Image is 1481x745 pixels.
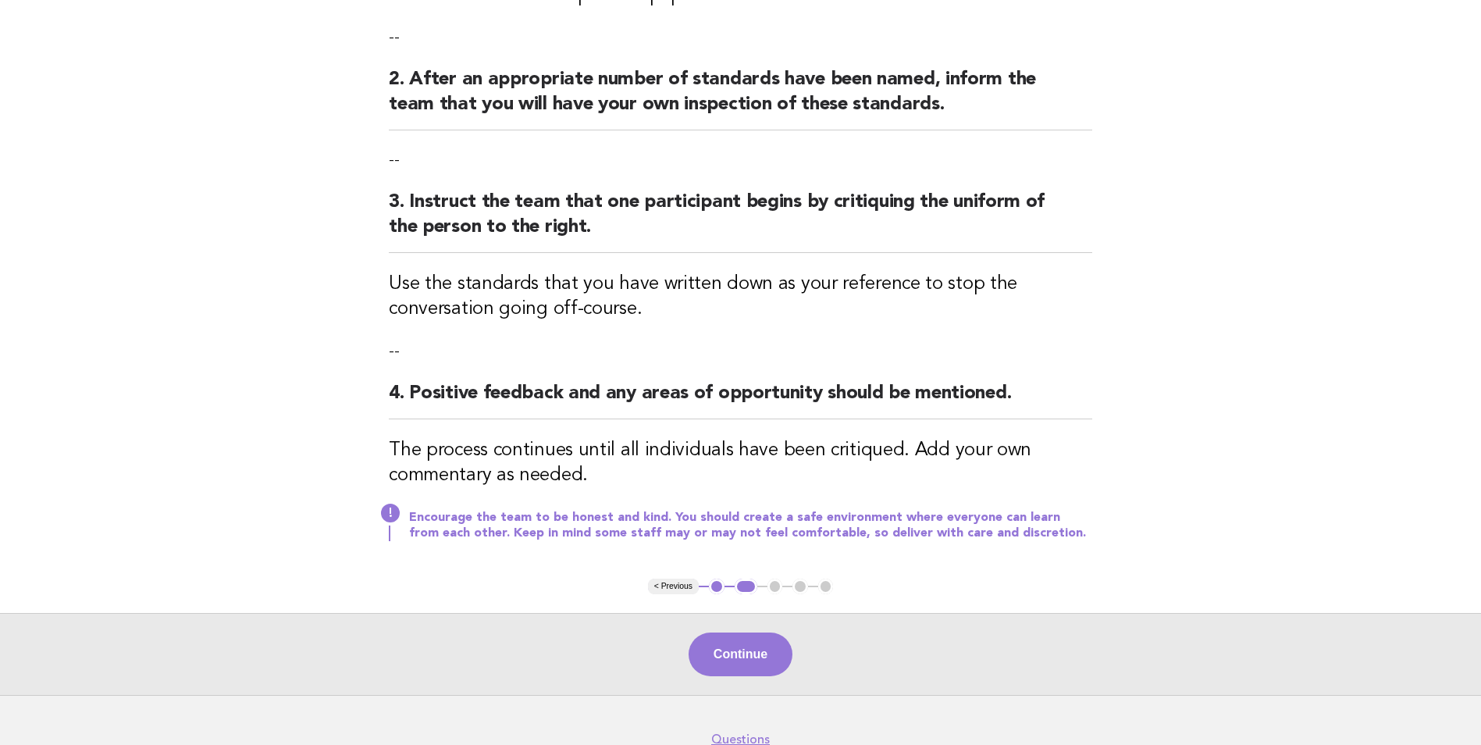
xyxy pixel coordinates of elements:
button: 2 [735,579,757,594]
p: -- [389,340,1092,362]
button: Continue [689,633,792,676]
h2: 4. Positive feedback and any areas of opportunity should be mentioned. [389,381,1092,419]
p: -- [389,149,1092,171]
h3: Use the standards that you have written down as your reference to stop the conversation going off... [389,272,1092,322]
h3: The process continues until all individuals have been critiqued. Add your own commentary as needed. [389,438,1092,488]
h2: 2. After an appropriate number of standards have been named, inform the team that you will have y... [389,67,1092,130]
button: < Previous [648,579,699,594]
button: 1 [709,579,724,594]
h2: 3. Instruct the team that one participant begins by critiquing the uniform of the person to the r... [389,190,1092,253]
p: -- [389,27,1092,48]
p: Encourage the team to be honest and kind. You should create a safe environment where everyone can... [409,510,1092,541]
